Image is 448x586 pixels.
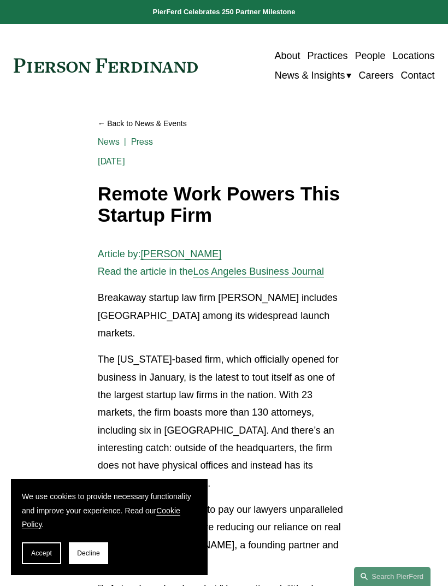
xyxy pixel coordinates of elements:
a: Contact [401,66,435,85]
p: “The way that we’re able to pay our lawyers unparalleled compensation is that we’re reducing our ... [98,501,350,571]
a: News [98,137,120,147]
span: Accept [31,549,52,557]
a: Los Angeles Business Journal [193,266,324,277]
span: Decline [77,549,100,557]
span: News & Insights [275,67,345,84]
a: People [355,46,386,66]
p: The [US_STATE]-based firm, which officially opened for business in January, is the latest to tout... [98,351,350,492]
a: [PERSON_NAME] [141,248,222,259]
a: folder dropdown [275,66,352,85]
a: About [275,46,300,66]
a: Search this site [354,567,431,586]
button: Accept [22,542,61,564]
span: Article by: [98,248,141,259]
a: Careers [359,66,394,85]
p: Breakaway startup law firm [PERSON_NAME] includes [GEOGRAPHIC_DATA] among its widespread launch m... [98,289,350,342]
span: [DATE] [98,156,125,167]
a: Cookie Policy [22,506,180,529]
p: We use cookies to provide necessary functionality and improve your experience. Read our . [22,490,197,531]
section: Cookie banner [11,479,208,575]
a: Locations [393,46,435,66]
a: Practices [308,46,348,66]
a: Press [131,137,154,147]
a: Back to News & Events [98,115,350,132]
h1: Remote Work Powers This Startup Firm [98,184,350,226]
span: Read the article in the [98,266,193,277]
button: Decline [69,542,108,564]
